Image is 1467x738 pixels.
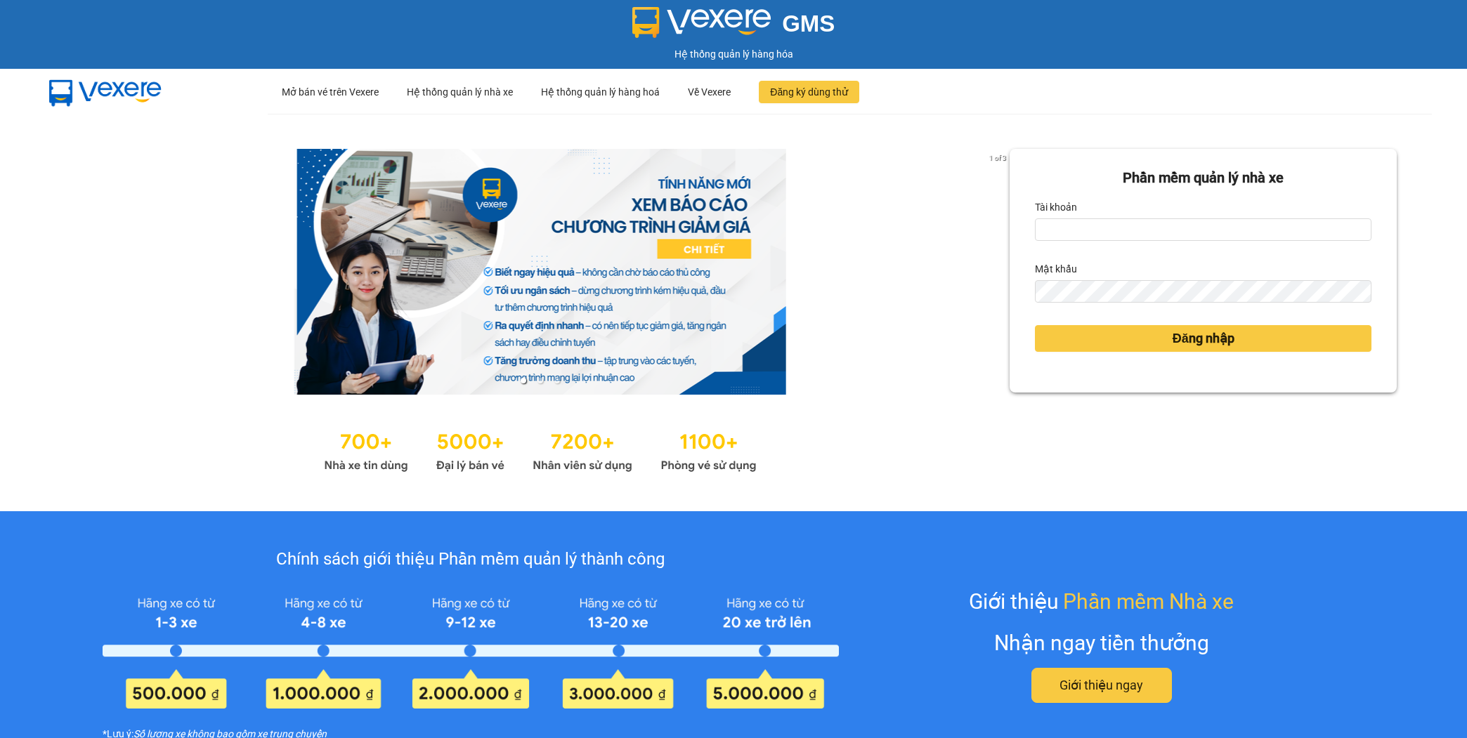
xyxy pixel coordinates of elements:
label: Tài khoản [1035,196,1077,218]
button: Giới thiệu ngay [1031,668,1172,703]
span: Phần mềm Nhà xe [1063,585,1234,618]
span: Đăng ký dùng thử [770,84,848,100]
li: slide item 3 [554,378,560,383]
button: next slide / item [990,149,1010,395]
div: Hệ thống quản lý hàng hoá [541,70,660,114]
div: Giới thiệu [969,585,1234,618]
a: GMS [632,21,835,32]
img: mbUUG5Q.png [35,69,176,115]
span: GMS [782,11,835,37]
div: Về Vexere [688,70,731,114]
img: policy-intruduce-detail.png [103,591,838,709]
label: Mật khẩu [1035,258,1077,280]
div: Chính sách giới thiệu Phần mềm quản lý thành công [103,546,838,573]
span: Giới thiệu ngay [1059,676,1143,695]
button: Đăng ký dùng thử [759,81,859,103]
input: Mật khẩu [1035,280,1371,303]
div: Mở bán vé trên Vexere [282,70,379,114]
button: Đăng nhập [1035,325,1371,352]
button: previous slide / item [70,149,90,395]
span: Đăng nhập [1173,329,1234,348]
img: logo 2 [632,7,771,38]
div: Nhận ngay tiền thưởng [994,626,1209,659]
div: Phần mềm quản lý nhà xe [1035,167,1371,189]
li: slide item 1 [521,378,526,383]
div: Hệ thống quản lý nhà xe [407,70,513,114]
p: 1 of 3 [985,149,1010,167]
img: Statistics.png [324,423,757,476]
input: Tài khoản [1035,218,1371,241]
div: Hệ thống quản lý hàng hóa [4,46,1463,62]
li: slide item 2 [537,378,543,383]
